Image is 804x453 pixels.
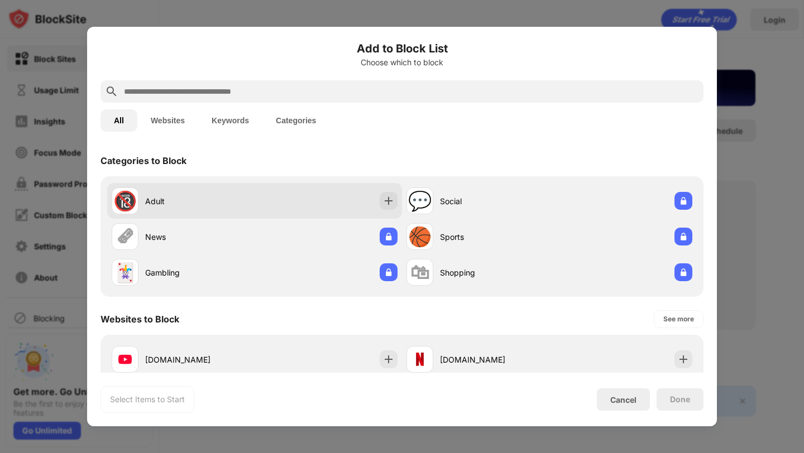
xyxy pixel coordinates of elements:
img: favicons [118,353,132,366]
div: Gambling [145,267,255,278]
div: 💬 [408,190,432,213]
div: Cancel [610,395,636,404]
button: Websites [137,109,198,132]
img: search.svg [105,85,118,98]
div: 🗞 [116,225,135,248]
h6: Add to Block List [100,40,703,57]
div: Done [670,395,690,404]
div: Select Items to Start [110,394,185,405]
div: Choose which to block [100,58,703,67]
div: Adult [145,195,255,207]
img: favicons [413,353,427,366]
button: Categories [262,109,329,132]
div: Websites to Block [100,314,179,325]
div: [DOMAIN_NAME] [440,354,549,365]
div: 🃏 [113,261,137,284]
div: Categories to Block [100,155,186,166]
button: All [100,109,137,132]
div: 🛍 [410,261,429,284]
div: Sports [440,231,549,243]
div: Shopping [440,267,549,278]
div: See more [663,314,694,325]
div: 🔞 [113,190,137,213]
div: [DOMAIN_NAME] [145,354,255,365]
div: 🏀 [408,225,432,248]
div: News [145,231,255,243]
div: Social [440,195,549,207]
button: Keywords [198,109,262,132]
